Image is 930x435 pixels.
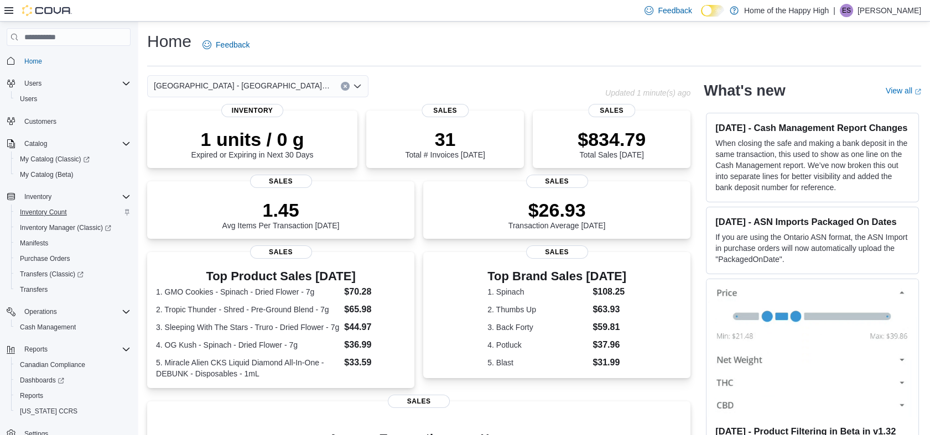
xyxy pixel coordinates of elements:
[344,303,406,316] dd: $65.98
[20,190,56,203] button: Inventory
[20,208,67,217] span: Inventory Count
[250,175,312,188] span: Sales
[15,168,78,181] a: My Catalog (Beta)
[24,139,47,148] span: Catalog
[15,92,131,106] span: Users
[715,216,910,227] h3: [DATE] - ASN Imports Packaged On Dates
[11,373,135,388] a: Dashboards
[24,345,48,354] span: Reports
[222,199,340,230] div: Avg Items Per Transaction [DATE]
[11,91,135,107] button: Users
[11,266,135,282] a: Transfers (Classic)
[15,252,131,265] span: Purchase Orders
[156,357,340,379] dt: 5. Miracle Alien CKS Liquid Diamond All-In-One - DEBUNK - Disposables - 1mL
[7,48,131,435] nav: Complex example
[20,155,90,164] span: My Catalog (Classic)
[526,175,588,188] span: Sales
[715,232,910,265] p: If you are using the Ontario ASN format, the ASN Import in purchase orders will now automatically...
[11,251,135,266] button: Purchase Orders
[20,270,84,279] span: Transfers (Classic)
[744,4,829,17] p: Home of the Happy High
[156,339,340,350] dt: 4. OG Kush - Spinach - Dried Flower - 7g
[15,252,75,265] a: Purchase Orders
[156,322,340,333] dt: 3. Sleeping With The Stars - Truro - Dried Flower - 7g
[422,104,469,117] span: Sales
[388,395,450,408] span: Sales
[593,303,626,316] dd: $63.93
[487,304,588,315] dt: 2. Thumbs Up
[20,376,64,385] span: Dashboards
[20,137,51,150] button: Catalog
[154,79,330,92] span: [GEOGRAPHIC_DATA] - [GEOGRAPHIC_DATA] - Pop's Cannabis
[15,153,94,166] a: My Catalog (Classic)
[15,206,71,219] a: Inventory Count
[20,360,85,369] span: Canadian Compliance
[15,283,52,296] a: Transfers
[2,304,135,319] button: Operations
[20,54,131,67] span: Home
[487,357,588,368] dt: 5. Blast
[487,322,588,333] dt: 3. Back Forty
[15,321,131,334] span: Cash Management
[15,153,131,166] span: My Catalog (Classic)
[344,321,406,334] dd: $44.97
[20,254,70,263] span: Purchase Orders
[2,113,135,129] button: Customers
[11,205,135,220] button: Inventory Count
[156,270,406,283] h3: Top Product Sales [DATE]
[156,304,340,315] dt: 2. Tropic Thunder - Shred - Pre-Ground Blend - 7g
[20,170,74,179] span: My Catalog (Beta)
[15,389,131,402] span: Reports
[344,356,406,369] dd: $33.59
[11,235,135,251] button: Manifests
[20,305,131,318] span: Operations
[578,128,646,159] div: Total Sales [DATE]
[840,4,853,17] div: Enzo Schembri
[487,270,626,283] h3: Top Brand Sales [DATE]
[593,321,626,334] dd: $59.81
[2,76,135,91] button: Users
[405,128,485,159] div: Total # Invoices [DATE]
[191,128,314,159] div: Expired or Expiring in Next 30 Days
[250,245,312,259] span: Sales
[353,82,362,91] button: Open list of options
[2,53,135,69] button: Home
[15,237,131,250] span: Manifests
[578,128,646,150] p: $834.79
[11,282,135,297] button: Transfers
[658,5,692,16] span: Feedback
[15,221,131,234] span: Inventory Manager (Classic)
[24,79,41,88] span: Users
[11,388,135,403] button: Reports
[526,245,588,259] span: Sales
[20,343,131,356] span: Reports
[11,151,135,167] a: My Catalog (Classic)
[20,305,61,318] button: Operations
[2,342,135,357] button: Reports
[11,403,135,419] button: [US_STATE] CCRS
[593,356,626,369] dd: $31.99
[20,323,76,332] span: Cash Management
[15,268,88,281] a: Transfers (Classic)
[15,268,131,281] span: Transfers (Classic)
[221,104,283,117] span: Inventory
[487,339,588,350] dt: 4. Potluck
[11,220,135,235] a: Inventory Manager (Classic)
[341,82,350,91] button: Clear input
[15,221,116,234] a: Inventory Manager (Classic)
[915,88,921,95] svg: External link
[15,92,41,106] a: Users
[15,206,131,219] span: Inventory Count
[20,391,43,400] span: Reports
[886,86,921,95] a: View allExternal link
[842,4,851,17] span: ES
[11,357,135,373] button: Canadian Compliance
[508,199,606,221] p: $26.93
[487,286,588,297] dt: 1. Spinach
[704,82,785,99] h2: What's new
[11,319,135,335] button: Cash Management
[2,189,135,205] button: Inventory
[15,358,90,371] a: Canadian Compliance
[344,285,406,298] dd: $70.28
